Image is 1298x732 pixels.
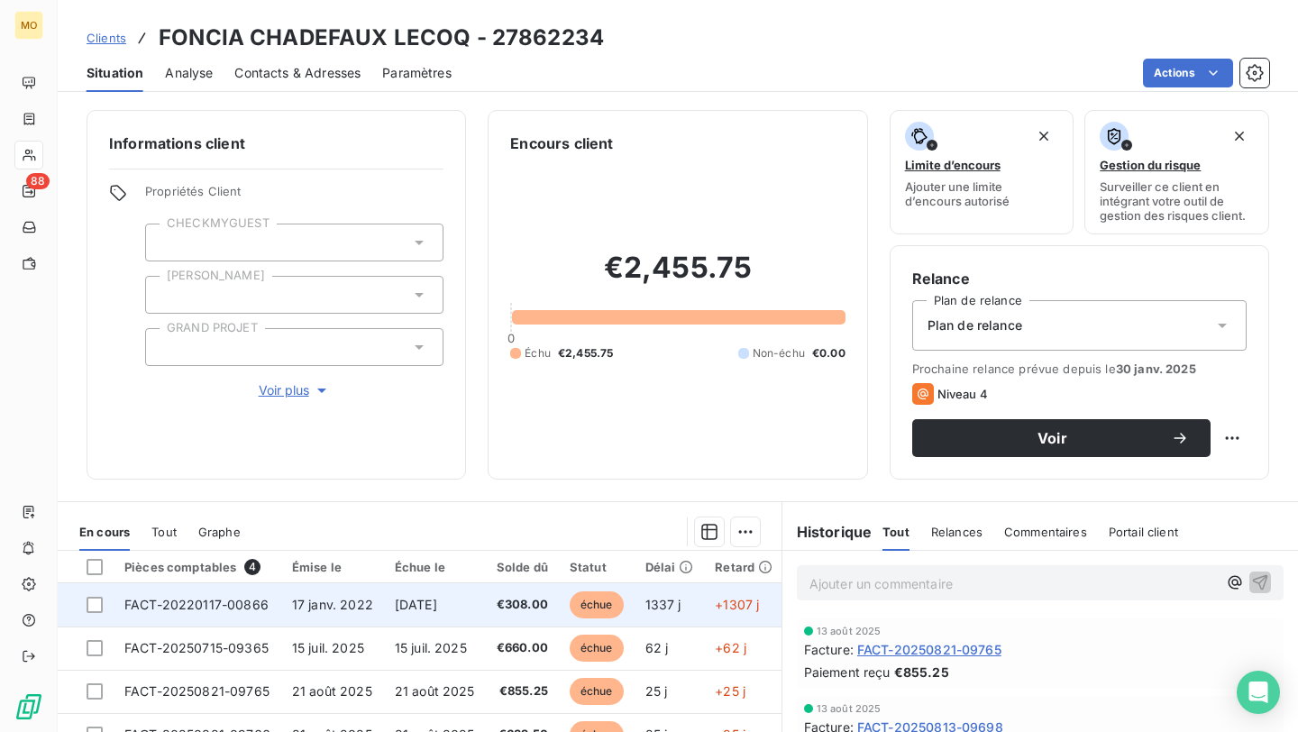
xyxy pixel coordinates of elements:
[558,345,613,361] span: €2,455.75
[151,525,177,539] span: Tout
[510,133,613,154] h6: Encours client
[645,683,668,699] span: 25 j
[715,560,772,574] div: Retard
[244,559,261,575] span: 4
[497,596,548,614] span: €308.00
[14,692,43,721] img: Logo LeanPay
[124,683,270,699] span: FACT-20250821-09765
[1004,525,1087,539] span: Commentaires
[931,525,983,539] span: Relances
[905,158,1001,172] span: Limite d’encours
[395,560,475,574] div: Échue le
[160,234,175,251] input: Ajouter une valeur
[804,640,854,659] span: Facture :
[87,29,126,47] a: Clients
[160,339,175,355] input: Ajouter une valeur
[715,683,745,699] span: +25 j
[817,703,882,714] span: 13 août 2025
[804,663,891,682] span: Paiement reçu
[145,184,443,209] span: Propriétés Client
[165,64,213,82] span: Analyse
[912,268,1247,289] h6: Relance
[817,626,882,636] span: 13 août 2025
[645,640,669,655] span: 62 j
[905,179,1059,208] span: Ajouter une limite d’encours autorisé
[497,560,548,574] div: Solde dû
[934,431,1171,445] span: Voir
[198,525,241,539] span: Graphe
[160,287,175,303] input: Ajouter une valeur
[812,345,846,361] span: €0.00
[395,640,467,655] span: 15 juil. 2025
[14,11,43,40] div: MO
[497,639,548,657] span: €660.00
[715,640,746,655] span: +62 j
[645,560,694,574] div: Délai
[570,560,624,574] div: Statut
[159,22,604,54] h3: FONCIA CHADEFAUX LECOQ - 27862234
[1100,179,1254,223] span: Surveiller ce client en intégrant votre outil de gestion des risques client.
[292,683,372,699] span: 21 août 2025
[292,597,373,612] span: 17 janv. 2022
[124,559,270,575] div: Pièces comptables
[124,640,269,655] span: FACT-20250715-09365
[645,597,681,612] span: 1337 j
[1100,158,1201,172] span: Gestion du risque
[497,682,548,700] span: €855.25
[87,64,143,82] span: Situation
[145,380,443,400] button: Voir plus
[570,591,624,618] span: échue
[890,110,1074,234] button: Limite d’encoursAjouter une limite d’encours autorisé
[912,361,1247,376] span: Prochaine relance prévue depuis le
[1109,525,1178,539] span: Portail client
[570,635,624,662] span: échue
[259,381,331,399] span: Voir plus
[715,597,759,612] span: +1307 j
[570,678,624,705] span: échue
[395,683,475,699] span: 21 août 2025
[1116,361,1196,376] span: 30 janv. 2025
[894,663,949,682] span: €855.25
[882,525,910,539] span: Tout
[26,173,50,189] span: 88
[510,250,845,304] h2: €2,455.75
[525,345,551,361] span: Échu
[292,560,373,574] div: Émise le
[1237,671,1280,714] div: Open Intercom Messenger
[109,133,443,154] h6: Informations client
[1143,59,1233,87] button: Actions
[857,640,1001,659] span: FACT-20250821-09765
[382,64,452,82] span: Paramètres
[79,525,130,539] span: En cours
[507,331,515,345] span: 0
[1084,110,1269,234] button: Gestion du risqueSurveiller ce client en intégrant votre outil de gestion des risques client.
[753,345,805,361] span: Non-échu
[234,64,361,82] span: Contacts & Adresses
[782,521,873,543] h6: Historique
[87,31,126,45] span: Clients
[292,640,364,655] span: 15 juil. 2025
[912,419,1211,457] button: Voir
[124,597,269,612] span: FACT-20220117-00866
[937,387,988,401] span: Niveau 4
[928,316,1022,334] span: Plan de relance
[395,597,437,612] span: [DATE]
